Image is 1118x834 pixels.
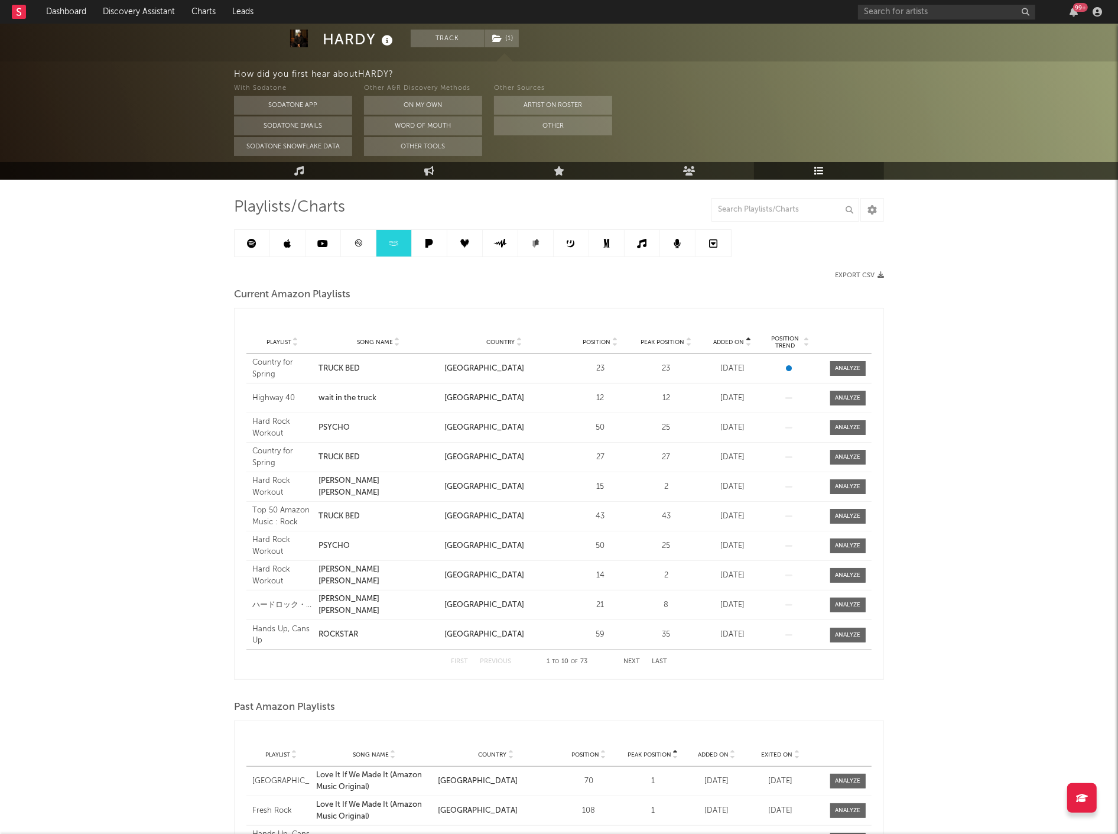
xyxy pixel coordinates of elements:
div: [DATE] [702,599,762,611]
button: Sodatone Emails [234,116,352,135]
a: ROCKSTAR [318,629,438,641]
span: to [552,659,560,664]
div: 43 [570,511,630,523]
div: 14 [570,570,630,582]
div: 50 [570,422,630,434]
button: Previous [480,658,511,665]
div: [GEOGRAPHIC_DATA] [444,629,564,641]
div: [DATE] [688,775,746,787]
a: PSYCHO [318,422,438,434]
a: Hard Rock Workout [252,416,313,439]
div: [DATE] [702,363,762,375]
span: Position Trend [768,335,802,349]
a: Love It If We Made It (Amazon Music Original) [316,770,432,793]
a: [PERSON_NAME] [PERSON_NAME] [318,593,438,616]
a: Hands Up, Cans Up [252,624,313,647]
div: 23 [570,363,630,375]
div: [DATE] [752,775,810,787]
span: Peak Position [628,751,671,758]
button: (1) [485,30,519,47]
div: 50 [570,540,630,552]
div: PSYCHO [318,540,438,552]
div: [GEOGRAPHIC_DATA] [438,805,554,817]
div: 27 [570,452,630,463]
div: [DATE] [702,392,762,404]
a: [GEOGRAPHIC_DATA] [252,775,310,787]
button: Other Tools [364,137,482,156]
div: [DATE] [702,481,762,493]
div: [DATE] [702,511,762,523]
div: 1 10 73 [535,655,600,669]
span: Position [571,751,599,758]
button: On My Own [364,96,482,115]
div: [GEOGRAPHIC_DATA] [444,422,564,434]
a: Country for Spring [252,357,313,380]
div: [GEOGRAPHIC_DATA] [444,540,564,552]
div: 23 [636,363,697,375]
span: Country [478,751,506,758]
div: 21 [570,599,630,611]
a: Top 50 Amazon Music : Rock [252,505,313,528]
div: 99 + [1073,3,1088,12]
span: Added On [713,339,744,346]
span: Song Name [357,339,393,346]
span: Current Amazon Playlists [234,288,350,302]
button: Word Of Mouth [364,116,482,135]
button: 99+ [1070,7,1078,17]
div: 35 [636,629,697,641]
a: TRUCK BED [318,511,438,523]
a: Highway 40 [252,392,313,404]
div: 25 [636,422,697,434]
div: 8 [636,599,697,611]
div: [GEOGRAPHIC_DATA] [444,452,564,463]
span: Exited On [761,751,792,758]
div: ハードロック・ワークアウト [252,599,313,611]
span: Playlist [265,751,290,758]
button: Artist on Roster [494,96,612,115]
div: 59 [570,629,630,641]
span: ( 1 ) [485,30,519,47]
div: [GEOGRAPHIC_DATA] [444,511,564,523]
div: [DATE] [688,805,746,817]
a: wait in the truck [318,392,438,404]
div: 12 [636,392,697,404]
input: Search Playlists/Charts [711,198,859,222]
button: First [451,658,468,665]
span: Playlists/Charts [234,200,345,215]
button: Sodatone App [234,96,352,115]
div: [GEOGRAPHIC_DATA] [444,570,564,582]
a: [PERSON_NAME] [PERSON_NAME] [318,564,438,587]
a: Country for Spring [252,446,313,469]
a: [PERSON_NAME] [PERSON_NAME] [318,475,438,498]
div: 1 [624,805,682,817]
a: TRUCK BED [318,363,438,375]
div: Love It If We Made It (Amazon Music Original) [316,799,432,822]
button: Track [411,30,485,47]
button: Last [652,658,667,665]
a: Hard Rock Workout [252,534,313,557]
a: TRUCK BED [318,452,438,463]
span: Peak Position [641,339,685,346]
div: Other A&R Discovery Methods [364,82,482,96]
div: [GEOGRAPHIC_DATA] [444,392,564,404]
div: With Sodatone [234,82,352,96]
div: 108 [560,805,618,817]
button: Sodatone Snowflake Data [234,137,352,156]
a: Hard Rock Workout [252,475,313,498]
div: HARDY [323,30,396,49]
div: [DATE] [752,805,810,817]
a: Hard Rock Workout [252,564,313,587]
